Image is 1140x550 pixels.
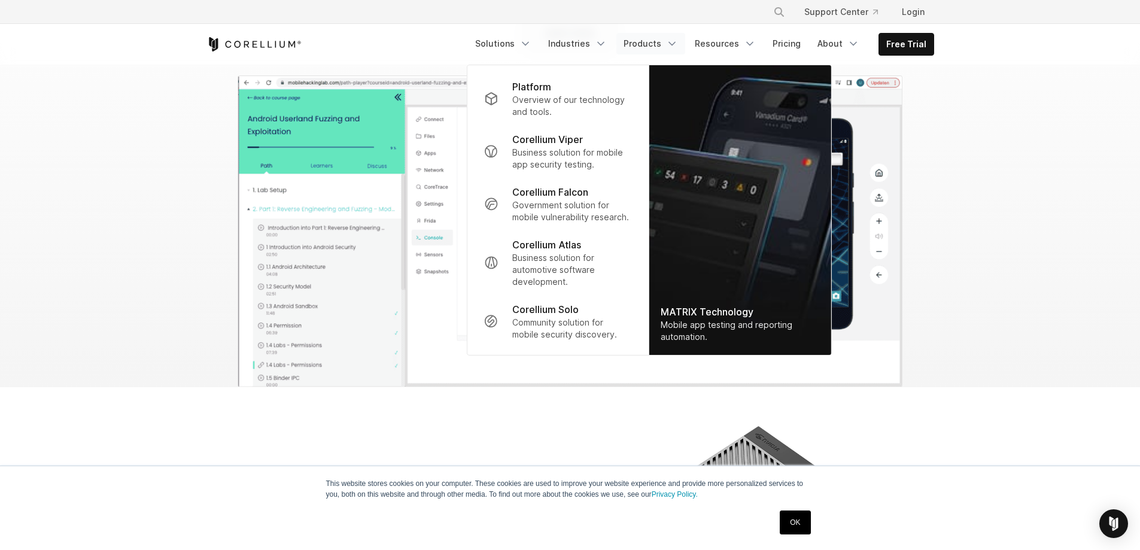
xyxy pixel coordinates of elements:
[541,33,614,54] a: Industries
[512,185,588,199] p: Corellium Falcon
[652,490,698,499] a: Privacy Policy.
[661,305,819,319] div: MATRIX Technology
[649,65,831,355] a: MATRIX Technology Mobile app testing and reporting automation.
[512,80,551,94] p: Platform
[512,94,631,118] p: Overview of our technology and tools.
[468,33,539,54] a: Solutions
[661,319,819,343] div: Mobile app testing and reporting automation.
[512,147,631,171] p: Business solution for mobile app security testing.
[474,125,641,178] a: Corellium Viper Business solution for mobile app security testing.
[616,33,685,54] a: Products
[474,295,641,348] a: Corellium Solo Community solution for mobile security discovery.
[474,72,641,125] a: Platform Overview of our technology and tools.
[468,33,934,56] div: Navigation Menu
[512,252,631,288] p: Business solution for automotive software development.
[795,1,887,23] a: Support Center
[512,238,581,252] p: Corellium Atlas
[768,1,790,23] button: Search
[892,1,934,23] a: Login
[759,1,934,23] div: Navigation Menu
[512,302,579,317] p: Corellium Solo
[688,33,763,54] a: Resources
[238,75,902,387] img: Android fuzzing lab showing terminal output and virtual device used for mobile security training ...
[780,511,810,534] a: OK
[512,132,583,147] p: Corellium Viper
[810,33,867,54] a: About
[512,199,631,223] p: Government solution for mobile vulnerability research.
[512,317,631,341] p: Community solution for mobile security discovery.
[326,478,814,500] p: This website stores cookies on your computer. These cookies are used to improve your website expe...
[649,65,831,355] img: Matrix_WebNav_1x
[765,33,808,54] a: Pricing
[206,37,302,51] a: Corellium Home
[474,178,641,230] a: Corellium Falcon Government solution for mobile vulnerability research.
[1099,509,1128,538] div: Open Intercom Messenger
[879,34,934,55] a: Free Trial
[474,230,641,295] a: Corellium Atlas Business solution for automotive software development.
